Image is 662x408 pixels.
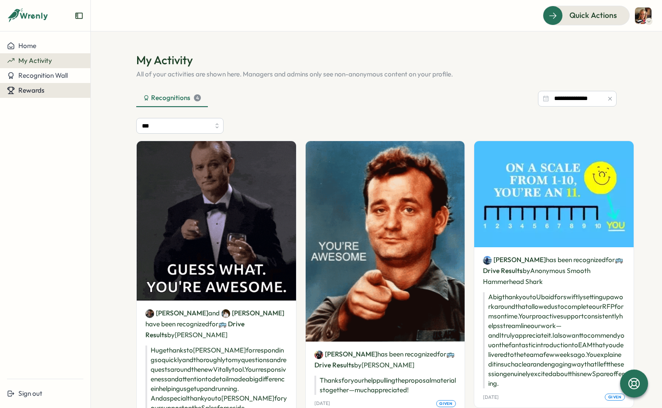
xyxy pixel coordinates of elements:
img: Recognition Image [474,141,634,247]
span: for [209,320,218,328]
a: Mitch Mingay[PERSON_NAME] [314,349,377,359]
span: Rewards [18,86,45,94]
span: for [437,350,446,358]
p: All of your activities are shown here. Managers and admins only see non-anonymous content on your... [136,69,617,79]
div: 4 [194,94,201,101]
a: Garrett Leong[PERSON_NAME] [221,308,284,318]
span: given [608,394,621,400]
img: Mitch Mingay [314,350,323,359]
img: Bridget March [635,7,652,24]
span: Recognition Wall [18,71,68,80]
p: [DATE] [483,394,499,400]
img: Tomas Williams [145,309,154,318]
button: Quick Actions [543,6,630,25]
p: A big thank you to Ubaid for swiftly setting up a workaround that allowed us to complete our RFP ... [483,292,625,388]
span: given [439,401,452,407]
span: for [606,256,615,264]
p: has been recognized by [PERSON_NAME] [314,349,456,370]
p: has been recognized by Anonymous Smooth Hammerhead Shark [483,254,625,287]
span: and [208,308,220,318]
h1: My Activity [136,52,617,68]
img: Garrett Leong [221,309,230,318]
button: Expand sidebar [75,11,83,20]
span: 🚌 Drive Results [314,350,455,369]
p: have been recognized by [PERSON_NAME] [145,308,287,340]
a: Tomas Williams[PERSON_NAME] [145,308,208,318]
p: Thanks for your help pulling the proposal materials together — much appreciated! [314,376,456,395]
img: Recognition Image [137,141,296,301]
img: Ubaid Imtiaz [483,256,492,265]
span: My Activity [18,56,52,65]
span: Sign out [18,389,42,398]
a: Ubaid Imtiaz[PERSON_NAME] [483,255,546,265]
span: Home [18,41,36,50]
div: Recognitions [143,93,201,103]
img: Recognition Image [306,141,465,342]
p: [DATE] [314,401,330,406]
span: Quick Actions [569,10,617,21]
span: 🚌 Drive Results [145,320,245,339]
